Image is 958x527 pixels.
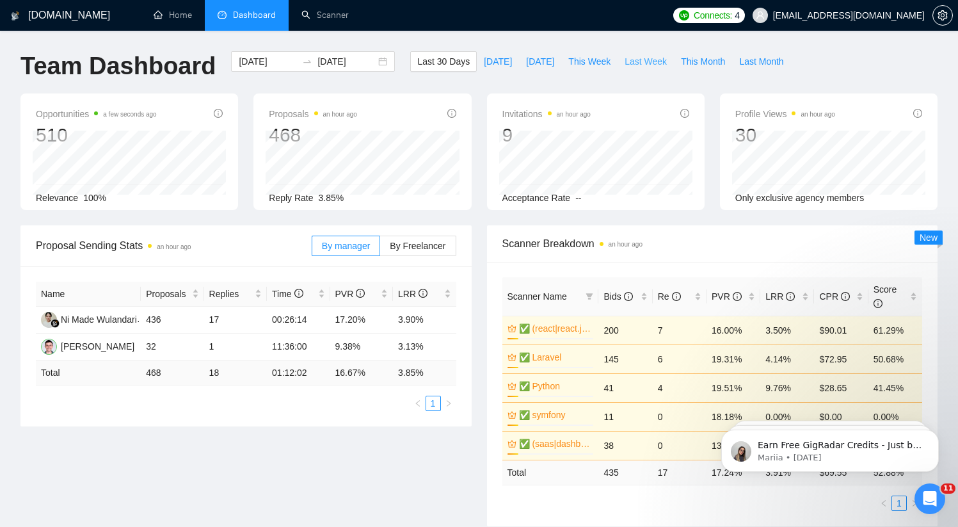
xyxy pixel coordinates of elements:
[739,54,783,69] span: Last Month
[561,51,618,72] button: This Week
[598,431,652,460] td: 38
[141,334,204,361] td: 32
[933,10,952,20] span: setting
[707,373,760,402] td: 19.51%
[932,5,953,26] button: setting
[294,289,303,298] span: info-circle
[586,293,593,300] span: filter
[502,193,571,203] span: Acceptance Rate
[907,496,922,511] li: Next Page
[218,10,227,19] span: dashboard
[239,54,297,69] input: Start date
[502,460,599,485] td: Total
[41,341,134,351] a: EP[PERSON_NAME]
[911,499,918,507] span: right
[51,319,60,328] img: gigradar-bm.png
[653,460,707,485] td: 17
[11,6,20,26] img: logo
[209,287,252,301] span: Replies
[756,11,765,20] span: user
[20,51,216,81] h1: Team Dashboard
[410,396,426,411] button: left
[914,483,945,514] iframe: Intercom live chat
[575,193,581,203] span: --
[653,373,707,402] td: 4
[502,106,591,122] span: Invitations
[61,339,134,353] div: [PERSON_NAME]
[36,193,78,203] span: Relevance
[603,291,632,302] span: Bids
[41,314,137,324] a: NMNi Made Wulandari
[760,345,814,373] td: 4.14%
[868,316,922,345] td: 61.29%
[36,361,141,385] td: Total
[393,334,456,361] td: 3.13%
[146,287,189,301] span: Proposals
[868,373,922,402] td: 41.45%
[583,287,596,306] span: filter
[735,193,865,203] span: Only exclusive agency members
[876,496,891,511] li: Previous Page
[61,312,137,327] div: Ni Made Wulandari
[598,373,652,402] td: 41
[302,56,312,67] span: to
[681,54,725,69] span: This Month
[267,307,330,334] td: 00:26:14
[732,51,790,72] button: Last Month
[653,345,707,373] td: 6
[301,10,349,20] a: searchScanner
[36,106,157,122] span: Opportunities
[426,396,441,411] li: 1
[269,193,313,203] span: Reply Rate
[519,379,591,393] a: ✅ Python
[694,8,732,22] span: Connects:
[36,238,312,254] span: Proposal Sending Stats
[733,292,742,301] span: info-circle
[618,51,674,72] button: Last Week
[702,403,958,492] iframe: Intercom notifications message
[735,106,835,122] span: Profile Views
[568,54,611,69] span: This Week
[519,321,591,336] a: ✅ (react|react.js) frontend
[880,499,888,507] span: left
[322,241,370,251] span: By manager
[417,54,470,69] span: Last 30 Days
[735,8,740,22] span: 4
[786,292,795,301] span: info-circle
[507,324,516,333] span: crown
[712,291,742,302] span: PVR
[519,437,591,451] a: ✅ (saas|dashboard|tool|web app|platform) ai developer
[507,291,567,302] span: Scanner Name
[502,236,923,252] span: Scanner Breakdown
[484,54,512,69] span: [DATE]
[41,339,57,355] img: EP
[707,316,760,345] td: 16.00%
[819,291,849,302] span: CPR
[891,496,907,511] li: 1
[735,123,835,147] div: 30
[658,291,681,302] span: Re
[507,410,516,419] span: crown
[330,334,393,361] td: 9.38%
[502,123,591,147] div: 9
[204,361,267,385] td: 18
[41,312,57,328] img: NM
[141,307,204,334] td: 436
[319,193,344,203] span: 3.85%
[814,345,868,373] td: $72.95
[765,291,795,302] span: LRR
[410,396,426,411] li: Previous Page
[414,400,422,407] span: left
[445,400,452,407] span: right
[141,361,204,385] td: 468
[707,345,760,373] td: 19.31%
[141,282,204,307] th: Proposals
[868,345,922,373] td: 50.68%
[204,282,267,307] th: Replies
[876,496,891,511] button: left
[302,56,312,67] span: swap-right
[393,307,456,334] td: 3.90%
[426,396,440,410] a: 1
